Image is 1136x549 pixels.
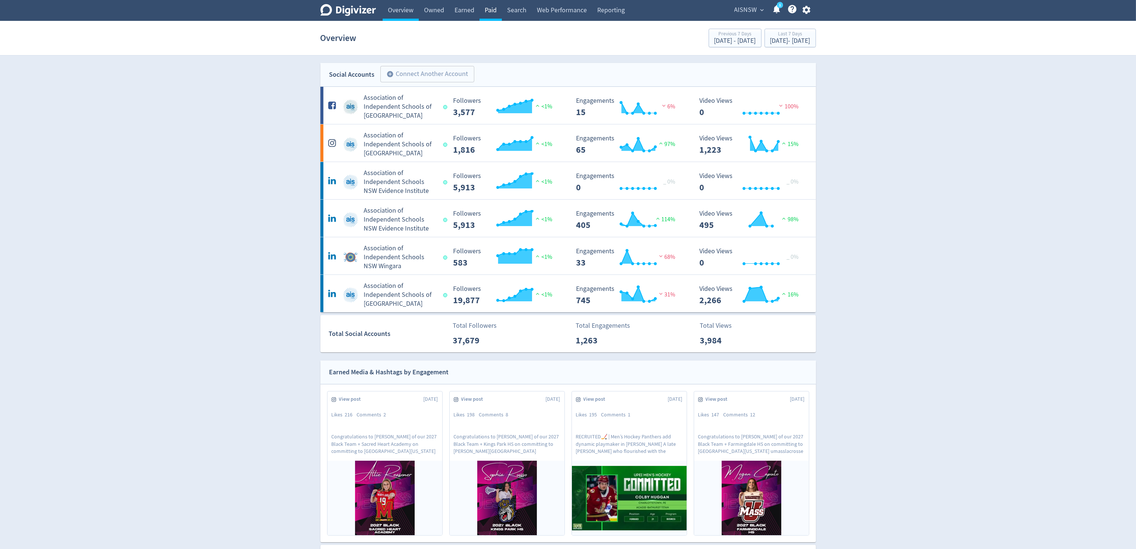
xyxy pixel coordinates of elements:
[657,140,665,146] img: positive-performance.svg
[343,250,358,265] img: Association of Independent Schools NSW Wingara undefined
[576,433,683,454] p: RECRUITED🏒 | Men’s Hockey Panthers add dynamic playmaker in [PERSON_NAME] A late [PERSON_NAME] wh...
[364,282,437,308] h5: Association of Independent Schools of [GEOGRAPHIC_DATA]
[534,216,552,223] span: <1%
[732,4,766,16] button: AISNSW
[696,210,807,230] svg: Video Views 495
[339,396,365,403] span: View post
[534,103,552,110] span: <1%
[343,137,358,152] img: Association of Independent Schools of NSW undefined
[320,237,816,274] a: Association of Independent Schools NSW Wingara undefinedAssociation of Independent Schools NSW Wi...
[664,178,675,185] span: _ 0%
[380,66,474,82] button: Connect Another Account
[790,396,805,403] span: [DATE]
[534,140,541,146] img: positive-performance.svg
[759,7,766,13] span: expand_more
[449,135,561,155] svg: Followers ---
[777,2,783,8] a: 1
[573,248,684,267] svg: Engagements 33
[583,396,610,403] span: View post
[450,391,564,535] a: View post[DATE]Likes198Comments8Congratulations to [PERSON_NAME] of our 2027 Black Team + Kings P...
[320,87,816,124] a: Association of Independent Schools of NSW undefinedAssociation of Independent Schools of [GEOGRAP...
[787,178,798,185] span: _ 0%
[534,103,541,108] img: positive-performance.svg
[696,285,807,305] svg: Video Views 2,266
[770,38,810,44] div: [DATE] - [DATE]
[780,140,788,146] img: positive-performance.svg
[657,253,675,261] span: 68%
[320,162,816,199] a: Association of Independent Schools NSW Evidence Institute undefinedAssociation of Independent Sch...
[364,131,437,158] h5: Association of Independent Schools of [GEOGRAPHIC_DATA]
[329,367,449,378] div: Earned Media & Hashtags by Engagement
[329,69,375,80] div: Social Accounts
[453,321,497,331] p: Total Followers
[696,97,807,117] svg: Video Views 0
[777,103,798,110] span: 100%
[534,140,552,148] span: <1%
[461,396,487,403] span: View post
[387,70,394,78] span: add_circle
[573,97,684,117] svg: Engagements 15
[698,433,805,454] p: Congratulations to [PERSON_NAME] of our 2027 Black Team + Farmingdale HS on committing to [GEOGRA...
[364,206,437,233] h5: Association of Independent Schools NSW Evidence Institute
[546,396,560,403] span: [DATE]
[696,135,807,155] svg: Video Views 1,223
[534,178,541,184] img: positive-performance.svg
[332,433,438,454] p: Congratulations to [PERSON_NAME] of our 2027 Black Team + Sacred Heart Academy on committing to [...
[343,175,358,190] img: Association of Independent Schools NSW Evidence Institute undefined
[443,256,450,260] span: Data last synced: 16 Sep 2025, 3:02am (AEST)
[787,253,798,261] span: _ 0%
[327,391,442,535] a: View post[DATE]Likes216Comments2Congratulations to [PERSON_NAME] of our 2027 Black Team + Sacred ...
[364,244,437,271] h5: Association of Independent Schools NSW Wingara
[657,291,665,296] img: negative-performance.svg
[534,253,541,259] img: positive-performance.svg
[700,334,743,347] p: 3,984
[780,216,788,221] img: positive-performance.svg
[660,103,668,108] img: negative-performance.svg
[443,180,450,184] span: Data last synced: 16 Sep 2025, 3:02am (AEST)
[534,178,552,185] span: <1%
[449,172,561,192] svg: Followers ---
[357,411,390,419] div: Comments
[694,391,809,535] a: View post[DATE]Likes147Comments12Congratulations to [PERSON_NAME] of our 2027 Black Team + Farmin...
[320,124,816,162] a: Association of Independent Schools of NSW undefinedAssociation of Independent Schools of [GEOGRAP...
[424,396,438,403] span: [DATE]
[700,321,743,331] p: Total Views
[709,29,762,47] button: Previous 7 Days[DATE] - [DATE]
[329,329,447,339] div: Total Social Accounts
[534,253,552,261] span: <1%
[506,411,509,418] span: 8
[724,411,760,419] div: Comments
[712,411,719,418] span: 147
[750,411,756,418] span: 12
[454,411,479,419] div: Likes
[320,200,816,237] a: Association of Independent Schools NSW Evidence Institute undefinedAssociation of Independent Sch...
[384,411,386,418] span: 2
[467,411,475,418] span: 198
[573,285,684,305] svg: Engagements 745
[345,411,353,418] span: 216
[443,293,450,297] span: Data last synced: 16 Sep 2025, 3:02am (AEST)
[453,334,496,347] p: 37,679
[573,210,684,230] svg: Engagements 405
[657,291,675,298] span: 31%
[443,105,450,109] span: Data last synced: 15 Sep 2025, 10:02pm (AEST)
[770,31,810,38] div: Last 7 Days
[443,143,450,147] span: Data last synced: 15 Sep 2025, 11:02pm (AEST)
[320,275,816,312] a: Association of Independent Schools of NSW undefinedAssociation of Independent Schools of [GEOGRAP...
[364,93,437,120] h5: Association of Independent Schools of [GEOGRAPHIC_DATA]
[696,172,807,192] svg: Video Views 0
[449,285,561,305] svg: Followers ---
[734,4,757,16] span: AISNSW
[576,321,630,331] p: Total Engagements
[628,411,631,418] span: 1
[714,38,756,44] div: [DATE] - [DATE]
[343,99,358,114] img: Association of Independent Schools of NSW undefined
[660,103,675,110] span: 6%
[364,169,437,196] h5: Association of Independent Schools NSW Evidence Institute
[449,210,561,230] svg: Followers ---
[780,140,798,148] span: 15%
[449,248,561,267] svg: Followers ---
[534,291,541,296] img: positive-performance.svg
[572,391,687,535] a: View post[DATE]Likes195Comments1RECRUITED🏒 | Men’s Hockey Panthers add dynamic playmaker in [PERS...
[779,3,781,8] text: 1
